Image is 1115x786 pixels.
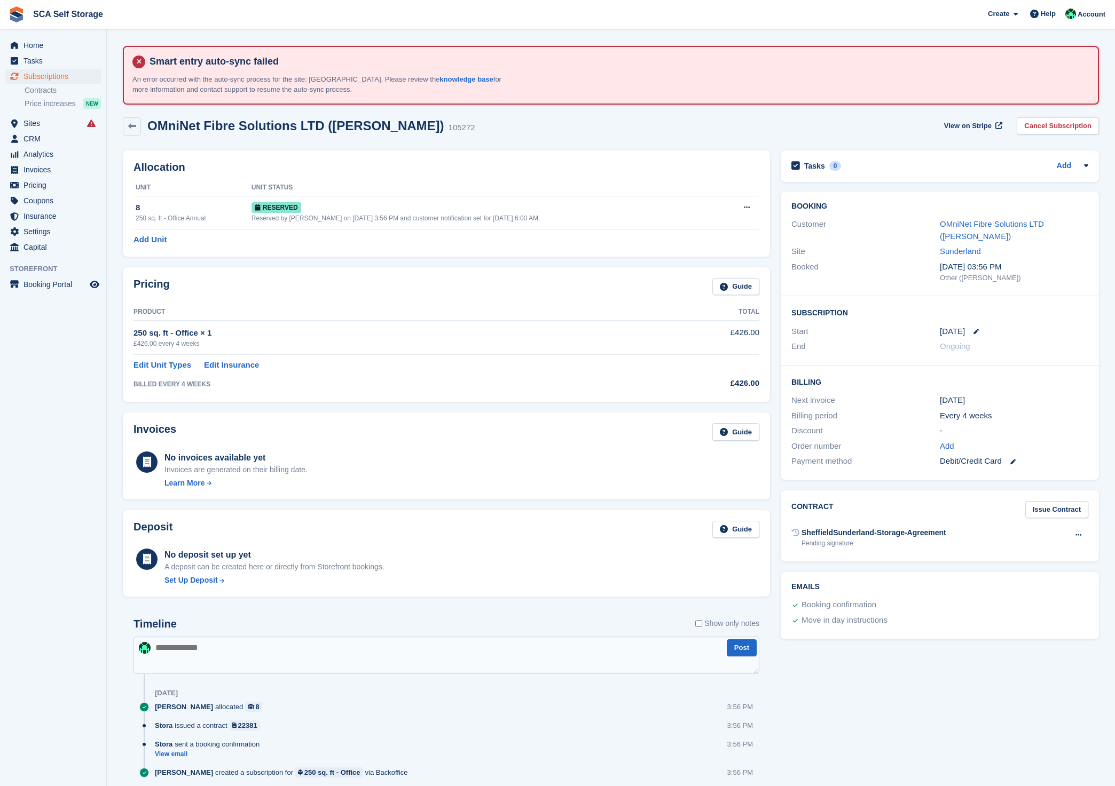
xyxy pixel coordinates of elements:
[791,245,940,258] div: Site
[1057,160,1071,172] a: Add
[1078,9,1105,20] span: Account
[134,161,759,173] h2: Allocation
[802,538,946,548] div: Pending signature
[5,277,101,292] a: menu
[155,739,172,749] span: Stora
[1041,9,1056,19] span: Help
[136,213,252,223] div: 250 sq. ft - Office Annual
[940,410,1088,422] div: Every 4 weeks
[695,618,759,629] label: Show only notes
[5,193,101,208] a: menu
[791,307,1088,317] h2: Subscription
[155,739,265,749] div: sent a booking confirmation
[134,234,167,246] a: Add Unit
[10,264,106,274] span: Storefront
[5,116,101,131] a: menu
[134,521,172,538] h2: Deposit
[155,767,213,777] span: [PERSON_NAME]
[802,599,876,612] div: Booking confirmation
[940,440,954,452] a: Add
[155,767,413,777] div: created a subscription for via Backoffice
[791,455,940,467] div: Payment method
[25,85,101,96] a: Contracts
[304,767,360,777] div: 250 sq. ft - Office
[25,99,76,109] span: Price increases
[134,339,642,348] div: £426.00 every 4 weeks
[804,161,825,171] h2: Tasks
[940,219,1044,241] a: OMniNet Fibre Solutions LTD ([PERSON_NAME])
[1025,501,1088,519] a: Issue Contract
[727,767,753,777] div: 3:56 PM
[136,202,252,214] div: 8
[23,224,88,239] span: Settings
[204,359,259,371] a: Edit Insurance
[295,767,363,777] a: 250 sq. ft - Office
[1065,9,1076,19] img: Ross Chapman
[5,178,101,193] a: menu
[252,202,301,213] span: Reserved
[829,161,842,171] div: 0
[5,38,101,53] a: menu
[23,209,88,224] span: Insurance
[252,213,723,223] div: Reserved by [PERSON_NAME] on [DATE] 3:56 PM and customer notification set for [DATE] 6:00 AM.
[791,218,940,242] div: Customer
[5,162,101,177] a: menu
[132,74,506,95] p: An error occurred with the auto-sync process for the site: [GEOGRAPHIC_DATA]. Please review the f...
[245,702,262,712] a: 8
[134,423,176,441] h2: Invoices
[230,720,260,731] a: 22381
[164,464,308,475] div: Invoices are generated on their billing date.
[940,117,1004,135] a: View on Stripe
[155,720,265,731] div: issued a contract
[134,278,170,296] h2: Pricing
[252,179,723,196] th: Unit Status
[791,440,940,452] div: Order number
[134,618,177,630] h2: Timeline
[5,209,101,224] a: menu
[23,193,88,208] span: Coupons
[642,304,759,321] th: Total
[439,75,493,83] a: knowledge base
[256,702,260,712] div: 8
[791,394,940,407] div: Next invoice
[791,501,834,519] h2: Contract
[727,702,753,712] div: 3:56 PM
[802,527,946,538] div: SheffieldSunderland-Storage-Agreement
[791,425,940,437] div: Discount
[791,202,1088,211] h2: Booking
[695,618,702,629] input: Show only notes
[727,639,757,657] button: Post
[134,359,191,371] a: Edit Unit Types
[9,6,25,22] img: stora-icon-8386f47178a22dfd0bd8f6a31ec36ba5ce8667c1dd55bd0f319d3a0aa187defe.svg
[940,273,1088,283] div: Other ([PERSON_NAME])
[642,377,759,390] div: £426.00
[23,240,88,255] span: Capital
[712,423,759,441] a: Guide
[940,247,981,256] a: Sunderland
[727,739,753,749] div: 3:56 PM
[164,478,308,489] a: Learn More
[23,178,88,193] span: Pricing
[23,131,88,146] span: CRM
[5,53,101,68] a: menu
[155,702,213,712] span: [PERSON_NAME]
[83,98,101,109] div: NEW
[642,321,759,354] td: £426.00
[134,179,252,196] th: Unit
[164,561,384,573] p: A deposit can be created here or directly from Storefront bookings.
[155,750,265,759] a: View email
[155,702,268,712] div: allocated
[164,451,308,464] div: No invoices available yet
[940,261,1088,273] div: [DATE] 03:56 PM
[940,394,1088,407] div: [DATE]
[791,376,1088,387] h2: Billing
[164,549,384,561] div: No deposit set up yet
[791,583,1088,591] h2: Emails
[164,478,205,489] div: Learn More
[988,9,1009,19] span: Create
[147,118,444,133] h2: OMniNet Fibre Solutions LTD ([PERSON_NAME])
[155,689,178,697] div: [DATE]
[791,340,940,353] div: End
[940,325,965,338] time: 2025-09-15 00:00:00 UTC
[940,455,1088,467] div: Debit/Credit Card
